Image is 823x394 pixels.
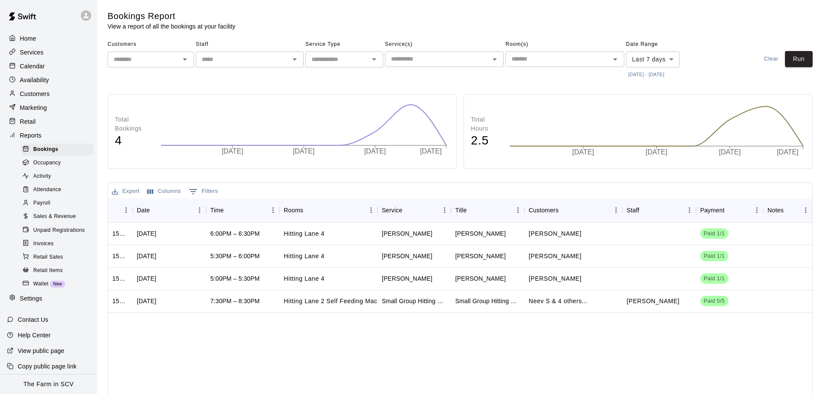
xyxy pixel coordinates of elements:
a: Customers [7,87,90,100]
div: Customers [524,198,623,222]
p: Neev S, Kaden Schanfarber, Mateo Ocampo , Peggy Fagan , Alex Herrera [529,297,588,306]
div: Rainel Caranto [455,252,506,260]
a: Bookings [21,143,97,156]
p: Calendar [20,62,45,70]
div: 5:30PM – 6:00PM [210,252,260,260]
div: Payment [700,198,724,222]
p: Home [20,34,36,43]
span: Retail Sales [33,253,63,262]
div: Rainel Caranto [382,229,432,238]
a: Settings [7,292,90,305]
div: Payroll [21,197,94,209]
div: 1522310 [112,229,128,238]
span: Invoices [33,240,54,248]
p: Rainel Caranto [529,252,582,261]
a: WalletNew [21,277,97,291]
p: Hitting Lane 4 [284,252,324,261]
a: Marketing [7,101,90,114]
h4: 2.5 [471,133,501,148]
div: Title [451,198,524,222]
a: Attendance [21,183,97,197]
div: Retail Sales [21,251,94,263]
div: WalletNew [21,278,94,290]
div: Date [137,198,150,222]
div: 7:30PM – 8:30PM [210,297,260,305]
div: 1522285 [112,274,128,283]
button: Sort [112,204,124,216]
div: Rainel Caranto [382,252,432,260]
button: Sort [402,204,414,216]
div: Home [7,32,90,45]
div: Customers [529,198,559,222]
div: Tue, Oct 14, 2025 [137,252,156,260]
button: Menu [512,204,524,217]
button: Menu [365,204,378,217]
span: Sales & Revenue [33,212,76,221]
tspan: [DATE] [365,147,386,155]
div: Calendar [7,60,90,73]
button: Show filters [187,185,220,199]
div: Service [382,198,403,222]
div: Unpaid Registrations [21,224,94,237]
button: Menu [799,204,812,217]
span: Paid 1/1 [700,252,728,260]
button: Open [368,53,380,65]
div: Date [133,198,206,222]
span: Attendance [33,186,61,194]
a: Retail [7,115,90,128]
div: Bookings [21,144,94,156]
p: Contact Us [18,315,48,324]
a: Activity [21,170,97,183]
span: Staff [196,38,304,51]
p: View public page [18,346,64,355]
tspan: [DATE] [293,147,315,155]
div: Services [7,46,90,59]
div: Rooms [280,198,378,222]
a: Invoices [21,237,97,250]
p: Copy public page link [18,362,76,371]
div: Tue, Oct 14, 2025 [137,229,156,238]
div: Time [206,198,280,222]
a: Unpaid Registrations [21,224,97,237]
div: Occupancy [21,157,94,169]
div: 5:00PM – 5:30PM [210,274,260,283]
div: Time [210,198,224,222]
button: Sort [724,204,737,216]
p: Availability [20,76,49,84]
button: Select columns [145,185,183,198]
button: Sort [150,204,162,216]
div: Rainel Caranto [455,274,506,283]
div: Reports [7,129,90,142]
p: Hitting Lane 4 [284,229,324,238]
button: Export [110,185,142,198]
tspan: [DATE] [645,148,667,156]
p: Services [20,48,44,57]
button: Clear [757,51,785,67]
p: Retail [20,117,36,126]
div: Rooms [284,198,303,222]
div: Rainel Caranto [455,229,506,238]
p: Hitting Lane 2 Self Feeding Machine, Hitting Lane 3 Flex Lane [284,297,498,306]
div: Sales & Revenue [21,211,94,223]
tspan: [DATE] [776,148,798,156]
div: Staff [623,198,696,222]
button: Menu [267,204,280,217]
button: Menu [120,204,133,217]
span: New [50,282,65,286]
div: Notes [763,198,812,222]
a: Payroll [21,197,97,210]
button: Run [785,51,813,67]
button: Menu [438,204,451,217]
div: Staff [627,198,639,222]
p: Marketing [20,103,47,112]
tspan: [DATE] [719,148,740,156]
div: Invoices [21,238,94,250]
div: Service [378,198,451,222]
a: Sales & Revenue [21,210,97,224]
span: Date Range [626,38,680,51]
div: ID [108,198,133,222]
span: Unpaid Registrations [33,226,85,235]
